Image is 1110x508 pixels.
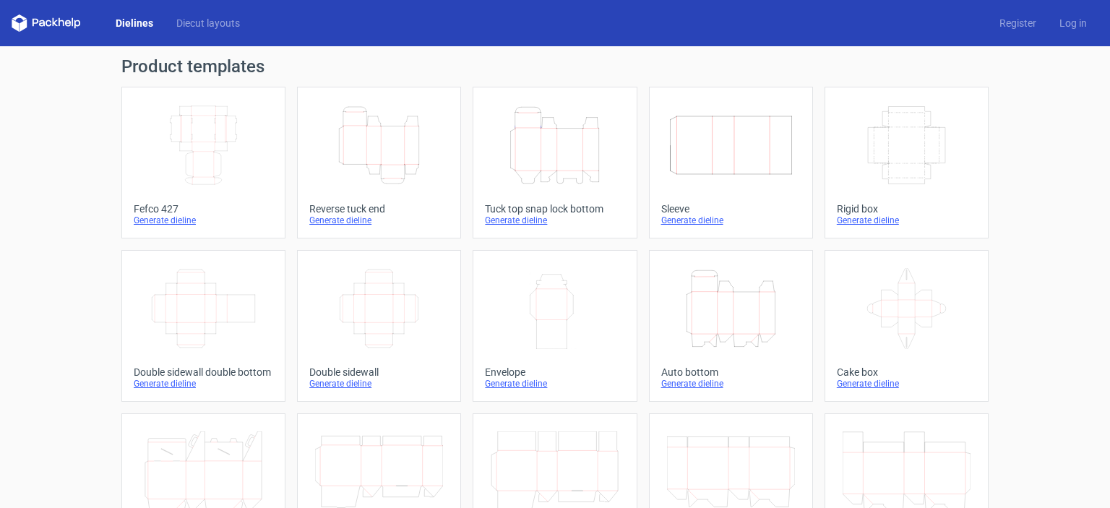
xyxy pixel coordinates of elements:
div: Double sidewall double bottom [134,366,273,378]
a: Reverse tuck endGenerate dieline [297,87,461,238]
div: Generate dieline [134,378,273,389]
div: Generate dieline [661,215,801,226]
a: Fefco 427Generate dieline [121,87,285,238]
a: EnvelopeGenerate dieline [473,250,637,402]
a: SleeveGenerate dieline [649,87,813,238]
div: Envelope [485,366,624,378]
a: Cake boxGenerate dieline [825,250,989,402]
div: Auto bottom [661,366,801,378]
a: Double sidewall double bottomGenerate dieline [121,250,285,402]
div: Sleeve [661,203,801,215]
a: Tuck top snap lock bottomGenerate dieline [473,87,637,238]
div: Generate dieline [837,378,976,389]
div: Fefco 427 [134,203,273,215]
a: Double sidewallGenerate dieline [297,250,461,402]
div: Generate dieline [661,378,801,389]
div: Rigid box [837,203,976,215]
div: Double sidewall [309,366,449,378]
a: Register [988,16,1048,30]
div: Reverse tuck end [309,203,449,215]
div: Generate dieline [309,215,449,226]
a: Dielines [104,16,165,30]
div: Cake box [837,366,976,378]
h1: Product templates [121,58,989,75]
a: Rigid boxGenerate dieline [825,87,989,238]
div: Tuck top snap lock bottom [485,203,624,215]
a: Diecut layouts [165,16,251,30]
div: Generate dieline [134,215,273,226]
div: Generate dieline [309,378,449,389]
div: Generate dieline [837,215,976,226]
div: Generate dieline [485,215,624,226]
div: Generate dieline [485,378,624,389]
a: Auto bottomGenerate dieline [649,250,813,402]
a: Log in [1048,16,1098,30]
